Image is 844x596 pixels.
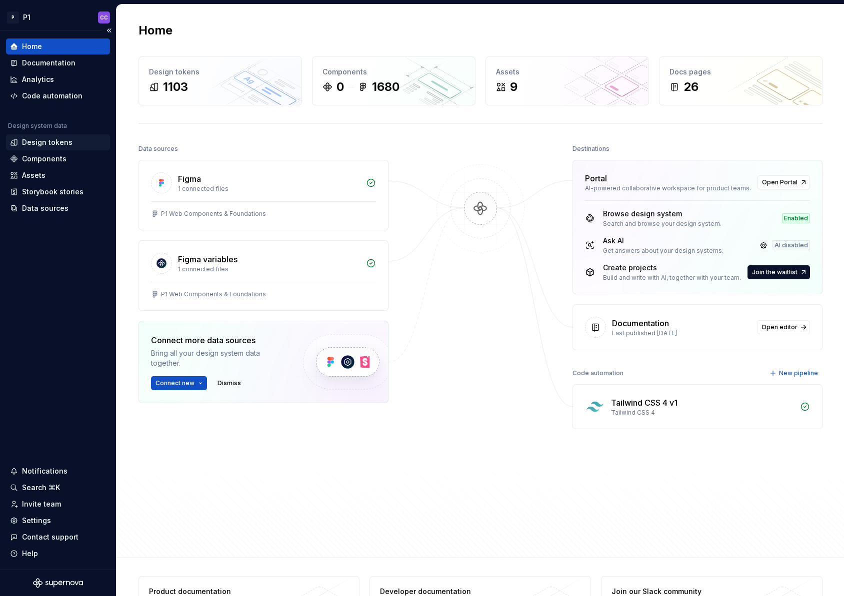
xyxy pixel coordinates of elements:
div: Code automation [572,366,623,380]
div: 0 [336,79,344,95]
div: Search ⌘K [22,483,60,493]
div: Components [22,154,66,164]
div: Create projects [603,263,741,273]
div: Design tokens [22,137,72,147]
button: Contact support [6,529,110,545]
a: Design tokens [6,134,110,150]
a: Figma1 connected filesP1 Web Components & Foundations [138,160,388,230]
a: Open Portal [757,175,810,189]
button: Search ⌘K [6,480,110,496]
a: Data sources [6,200,110,216]
a: Assets [6,167,110,183]
a: Docs pages26 [659,56,822,105]
div: Assets [496,67,638,77]
div: Contact support [22,532,78,542]
div: Docs pages [669,67,812,77]
span: Open Portal [762,178,797,186]
div: 1 connected files [178,265,360,273]
div: Components [322,67,465,77]
div: Assets [22,170,45,180]
div: Portal [585,172,607,184]
div: 26 [683,79,698,95]
div: Figma [178,173,201,185]
div: 9 [510,79,517,95]
div: Tailwind CSS 4 v1 [611,397,677,409]
div: Last published [DATE] [612,329,751,337]
a: Design tokens1103 [138,56,302,105]
a: Analytics [6,71,110,87]
button: Collapse sidebar [102,23,116,37]
a: Home [6,38,110,54]
a: Components [6,151,110,167]
div: Invite team [22,499,61,509]
div: Search and browse your design system. [603,220,721,228]
span: New pipeline [779,369,818,377]
button: Help [6,546,110,562]
button: Connect new [151,376,207,390]
button: New pipeline [766,366,822,380]
div: CC [100,13,108,21]
div: P [7,11,19,23]
span: Join the waitlist [752,268,797,276]
div: Data sources [138,142,178,156]
span: Connect new [155,379,194,387]
div: Settings [22,516,51,526]
div: Help [22,549,38,559]
div: Analytics [22,74,54,84]
button: Notifications [6,463,110,479]
a: Storybook stories [6,184,110,200]
div: AI disabled [772,240,810,250]
div: AI-powered collaborative workspace for product teams. [585,184,751,192]
div: Enabled [782,213,810,223]
div: 1680 [372,79,399,95]
div: Browse design system [603,209,721,219]
a: Components01680 [312,56,475,105]
div: Documentation [612,317,669,329]
a: Open editor [757,320,810,334]
div: Bring all your design system data together. [151,348,286,368]
svg: Supernova Logo [33,578,83,588]
div: Figma variables [178,253,237,265]
button: PP1CC [2,6,114,28]
div: Build and write with AI, together with your team. [603,274,741,282]
button: Dismiss [213,376,245,390]
div: Design system data [8,122,67,130]
div: 1 connected files [178,185,360,193]
button: Join the waitlist [747,265,810,279]
div: Tailwind CSS 4 [611,409,794,417]
a: Invite team [6,496,110,512]
div: P1 [23,12,30,22]
a: Settings [6,513,110,529]
div: Notifications [22,466,67,476]
a: Figma variables1 connected filesP1 Web Components & Foundations [138,240,388,311]
div: Get answers about your design systems. [603,247,723,255]
span: Open editor [761,323,797,331]
div: Documentation [22,58,75,68]
div: Ask AI [603,236,723,246]
div: Design tokens [149,67,291,77]
div: 1103 [163,79,188,95]
div: Destinations [572,142,609,156]
span: Dismiss [217,379,241,387]
h2: Home [138,22,172,38]
div: P1 Web Components & Foundations [161,210,266,218]
div: Home [22,41,42,51]
div: Connect more data sources [151,334,286,346]
div: Storybook stories [22,187,83,197]
a: Assets9 [485,56,649,105]
a: Code automation [6,88,110,104]
div: Code automation [22,91,82,101]
a: Documentation [6,55,110,71]
div: Data sources [22,203,68,213]
div: P1 Web Components & Foundations [161,290,266,298]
